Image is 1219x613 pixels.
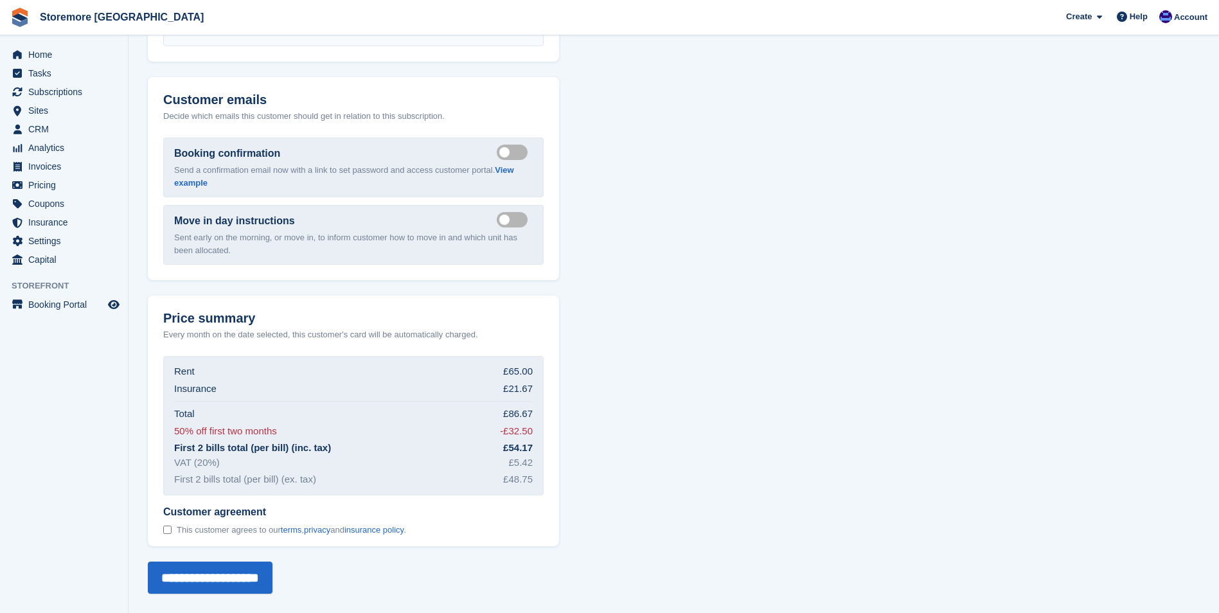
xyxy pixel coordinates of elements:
p: Send a confirmation email now with a link to set password and access customer portal. [174,164,533,189]
a: View example [174,165,514,188]
div: Total [174,407,195,422]
a: menu [6,139,121,157]
input: Customer agreement This customer agrees to ourterms,privacyandinsurance policy. [163,526,172,534]
span: Sites [28,102,105,120]
span: Booking Portal [28,296,105,314]
label: Send move in day email [497,218,533,220]
img: stora-icon-8386f47178a22dfd0bd8f6a31ec36ba5ce8667c1dd55bd0f319d3a0aa187defe.svg [10,8,30,27]
p: Decide which emails this customer should get in relation to this subscription. [163,110,544,123]
span: Invoices [28,157,105,175]
span: This customer agrees to our , and . [177,525,406,535]
div: £54.17 [503,441,533,456]
a: menu [6,83,121,101]
div: Rent [174,364,195,379]
a: menu [6,296,121,314]
span: CRM [28,120,105,138]
div: 50% off first two months [174,424,277,439]
span: Home [28,46,105,64]
span: Insurance [28,213,105,231]
div: £21.67 [503,382,533,396]
a: menu [6,195,121,213]
label: Move in day instructions [174,213,295,229]
div: First 2 bills total (per bill) (inc. tax) [174,441,331,456]
a: insurance policy [344,525,404,535]
h2: Price summary [163,311,544,326]
img: Angela [1159,10,1172,23]
div: £65.00 [503,364,533,379]
div: -£32.50 [500,424,533,439]
span: Customer agreement [163,506,406,519]
div: £48.75 [503,472,533,487]
span: Settings [28,232,105,250]
span: Subscriptions [28,83,105,101]
a: terms [281,525,302,535]
span: Coupons [28,195,105,213]
a: menu [6,64,121,82]
span: Storefront [12,280,128,292]
a: Storemore [GEOGRAPHIC_DATA] [35,6,209,28]
span: Create [1066,10,1092,23]
a: menu [6,232,121,250]
a: menu [6,102,121,120]
label: Send booking confirmation email [497,151,533,153]
div: £5.42 [508,456,533,470]
a: menu [6,251,121,269]
a: menu [6,46,121,64]
div: £86.67 [503,407,533,422]
span: Help [1130,10,1148,23]
a: Preview store [106,297,121,312]
span: Capital [28,251,105,269]
p: Every month on the date selected, this customer's card will be automatically charged. [163,328,478,341]
div: Insurance [174,382,217,396]
a: menu [6,157,121,175]
a: menu [6,120,121,138]
label: Booking confirmation [174,146,280,161]
a: menu [6,176,121,194]
span: Tasks [28,64,105,82]
div: VAT (20%) [174,456,220,470]
span: Account [1174,11,1207,24]
span: Analytics [28,139,105,157]
h2: Customer emails [163,93,544,107]
span: Pricing [28,176,105,194]
div: First 2 bills total (per bill) (ex. tax) [174,472,316,487]
a: menu [6,213,121,231]
p: Sent early on the morning, or move in, to inform customer how to move in and which unit has been ... [174,231,533,256]
a: privacy [304,525,330,535]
